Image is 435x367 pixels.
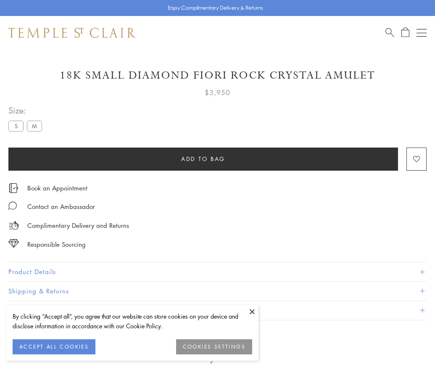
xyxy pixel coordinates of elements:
span: $3,950 [205,87,230,98]
button: Product Details [8,262,427,281]
div: Responsible Sourcing [27,239,86,250]
button: Gifting [8,301,427,320]
a: Book an Appointment [27,183,87,193]
label: M [27,121,42,131]
div: By clicking “Accept all”, you agree that our website can store cookies on your device and disclos... [13,312,252,331]
button: Open navigation [417,28,427,38]
img: icon_sourcing.svg [8,239,19,248]
img: icon_appointment.svg [8,183,18,193]
img: Temple St. Clair [8,28,135,38]
p: Complimentary Delivery and Returns [27,220,129,231]
button: COOKIES SETTINGS [176,339,252,354]
img: MessageIcon-01_2.svg [8,201,17,210]
a: Open Shopping Bag [401,27,409,38]
button: Shipping & Returns [8,282,427,301]
label: S [8,121,24,131]
p: Enjoy Complimentary Delivery & Returns [168,4,263,12]
span: Add to bag [181,154,225,164]
button: ACCEPT ALL COOKIES [13,339,95,354]
span: Size: [8,103,45,117]
h1: 18K Small Diamond Fiori Rock Crystal Amulet [8,68,427,83]
a: Search [385,27,394,38]
button: Add to bag [8,148,398,171]
div: Contact an Ambassador [27,201,95,212]
img: icon_delivery.svg [8,220,19,231]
